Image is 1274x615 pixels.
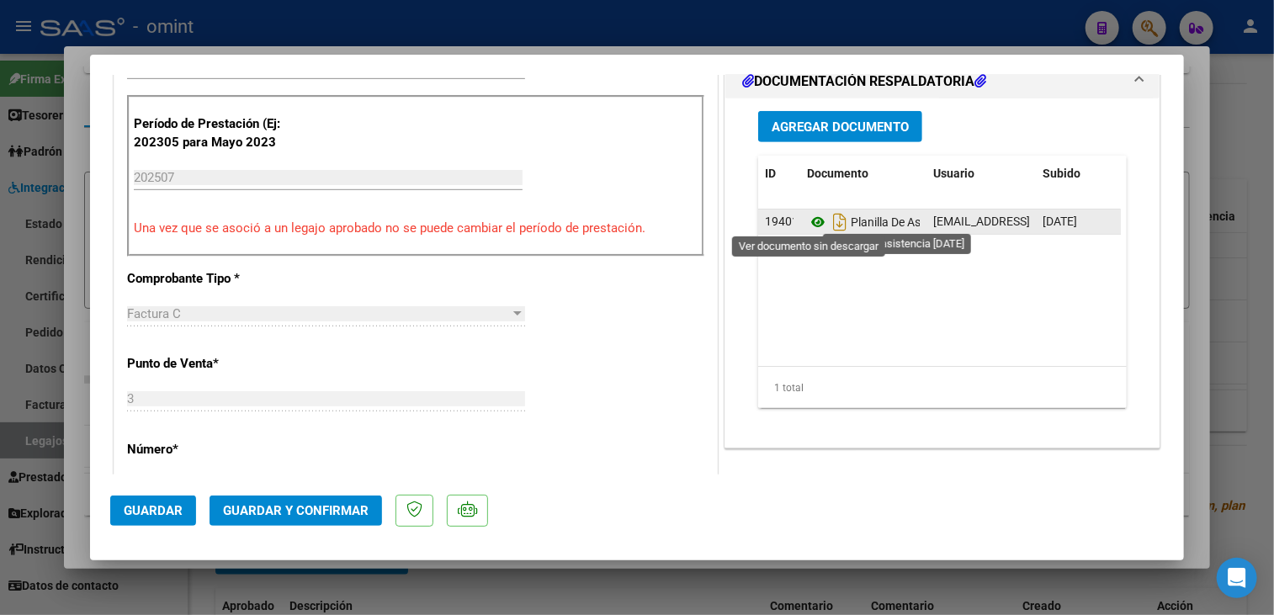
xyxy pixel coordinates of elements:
button: Guardar [110,496,196,526]
span: 19401 [765,215,799,228]
p: Período de Prestación (Ej: 202305 para Mayo 2023 [134,114,303,152]
div: DOCUMENTACIÓN RESPALDATORIA [725,98,1160,448]
span: Factura C [127,306,181,321]
datatable-header-cell: Subido [1036,156,1120,192]
span: [EMAIL_ADDRESS][DOMAIN_NAME] - [GEOGRAPHIC_DATA] SRL [933,215,1266,228]
button: Agregar Documento [758,111,922,142]
button: Guardar y Confirmar [210,496,382,526]
p: Número [127,440,300,459]
span: Usuario [933,167,974,180]
span: Subido [1043,167,1080,180]
datatable-header-cell: ID [758,156,800,192]
span: Guardar y Confirmar [223,503,369,518]
span: Documento [807,167,868,180]
span: ID [765,167,776,180]
span: Guardar [124,503,183,518]
datatable-header-cell: Acción [1120,156,1204,192]
p: Una vez que se asoció a un legajo aprobado no se puede cambiar el período de prestación. [134,219,698,238]
datatable-header-cell: Usuario [926,156,1036,192]
div: 1 total [758,367,1127,409]
i: Descargar documento [829,209,851,236]
mat-expansion-panel-header: DOCUMENTACIÓN RESPALDATORIA [725,65,1160,98]
div: Open Intercom Messenger [1217,558,1257,598]
h1: DOCUMENTACIÓN RESPALDATORIA [742,72,986,92]
span: [DATE] [1043,215,1077,228]
span: Agregar Documento [772,119,909,135]
datatable-header-cell: Documento [800,156,926,192]
span: Planilla De Asistencia [DATE] [807,215,998,229]
p: Punto de Venta [127,354,300,374]
p: Comprobante Tipo * [127,269,300,289]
